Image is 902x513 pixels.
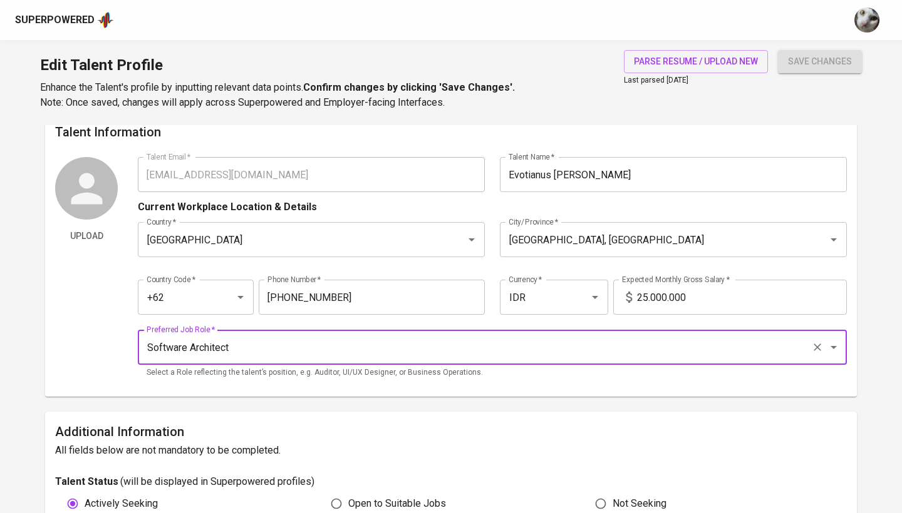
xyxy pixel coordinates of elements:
[303,81,515,93] b: Confirm changes by clicking 'Save Changes'.
[15,11,114,29] a: Superpoweredapp logo
[120,474,314,489] p: ( will be displayed in Superpowered profiles )
[634,54,758,69] span: parse resume / upload new
[854,8,879,33] img: tharisa.rizky@glints.com
[613,496,666,511] span: Not Seeking
[624,50,768,73] button: parse resume / upload new
[55,422,847,442] h6: Additional Information
[138,200,317,215] p: Current Workplace Location & Details
[586,288,604,306] button: Open
[15,13,95,28] div: Superpowered
[147,367,838,379] p: Select a Role reflecting the talent’s position, e.g. Auditor, UI/UX Designer, or Business Operati...
[55,225,118,248] button: Upload
[788,54,852,69] span: save changes
[40,80,515,110] p: Enhance the Talent's profile by inputting relevant data points. Note: Once saved, changes will ap...
[348,496,446,511] span: Open to Suitable Jobs
[97,11,114,29] img: app logo
[55,122,847,142] h6: Talent Information
[55,442,847,459] h6: All fields below are not mandatory to be completed.
[809,338,826,356] button: Clear
[40,50,515,80] h1: Edit Talent Profile
[85,496,158,511] span: Actively Seeking
[60,228,113,244] span: Upload
[778,50,862,73] button: save changes
[463,231,480,248] button: Open
[624,76,688,84] span: Last parsed [DATE]
[232,288,249,306] button: Open
[55,474,118,489] p: Talent Status
[825,338,842,356] button: Open
[825,231,842,248] button: Open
